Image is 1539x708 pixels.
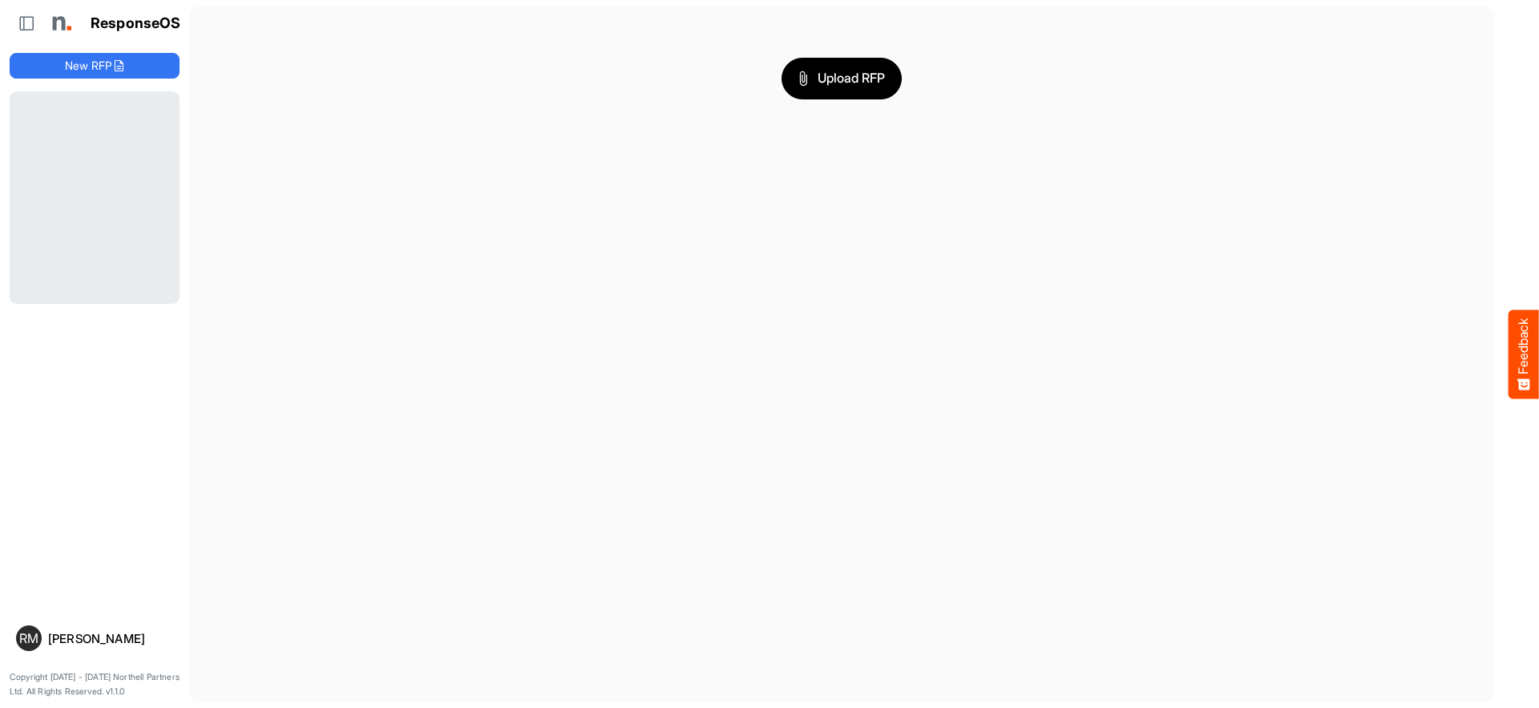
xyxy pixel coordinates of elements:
[44,7,76,39] img: Northell
[782,58,902,99] button: Upload RFP
[798,68,885,89] span: Upload RFP
[91,15,181,32] h1: ResponseOS
[1509,309,1539,399] button: Feedback
[10,670,180,698] p: Copyright [DATE] - [DATE] Northell Partners Ltd. All Rights Reserved. v1.1.0
[10,91,180,304] div: Loading...
[19,632,38,645] span: RM
[10,53,180,79] button: New RFP
[48,633,173,645] div: [PERSON_NAME]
